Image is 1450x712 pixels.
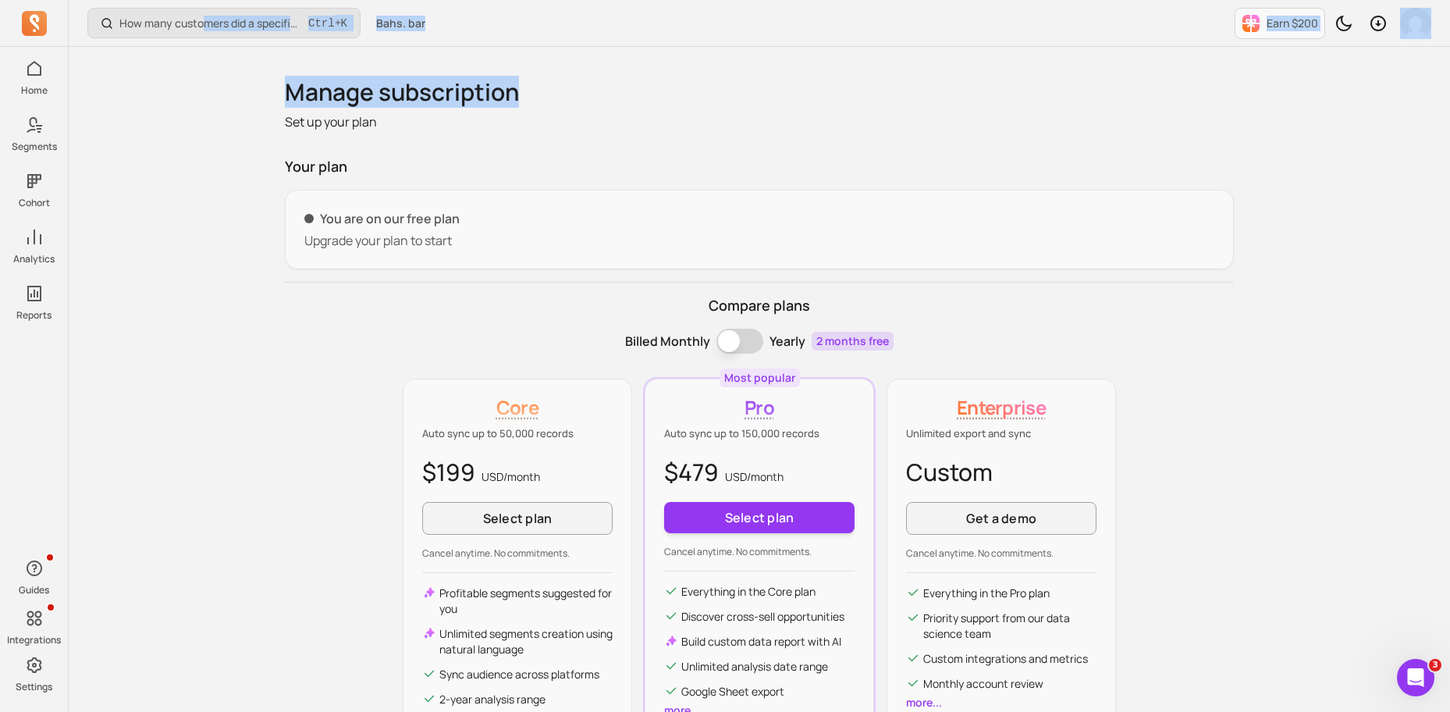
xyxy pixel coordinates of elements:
span: Bahs. bar [376,16,425,31]
p: Everything in the Core plan [681,584,816,600]
p: Unlimited export and sync [906,426,1096,442]
p: Your plan [285,156,1234,177]
a: Get a demo [906,502,1096,535]
p: $199 [422,454,613,489]
p: Billed Monthly [625,332,710,351]
p: Analytics [13,253,55,265]
p: Cohort [19,197,50,209]
p: Everything in the Pro plan [923,586,1050,601]
p: Monthly account review [923,676,1043,692]
span: 3 [1429,659,1441,671]
p: Cancel anytime. No commitments. [422,547,613,560]
p: Sync audience across platforms [439,667,599,682]
p: Compare plans [285,295,1234,316]
img: avatar [1400,8,1431,39]
p: Enterprise [906,395,1096,420]
p: Most popular [724,370,795,386]
p: 2 months free [812,332,894,351]
button: Earn $200 [1235,8,1325,39]
p: 2-year analysis range [439,692,546,707]
p: Upgrade your plan to start [304,231,1214,250]
button: Guides [17,553,52,600]
p: Custom integrations and metrics [923,651,1088,667]
p: Google Sheet export [681,684,784,700]
p: Reports [16,309,52,322]
p: Pro [664,395,855,420]
p: Unlimited segments creation using natural language [439,626,613,657]
p: Build custom data report with AI [681,634,841,650]
span: USD/ month [725,469,784,484]
p: Core [422,395,613,420]
button: Select plan [422,502,613,535]
p: Yearly [769,332,805,351]
p: Profitable segments suggested for you [439,586,613,617]
kbd: K [341,17,347,30]
p: $479 [664,454,855,489]
button: Select plan [664,502,855,533]
h1: Manage subscription [285,78,1234,106]
p: Set up your plan [285,112,1234,131]
a: more... [906,695,942,710]
span: + [308,15,347,31]
button: Toggle dark mode [1328,8,1359,39]
kbd: Ctrl [308,16,335,31]
p: Settings [16,681,52,693]
button: How many customers did a specific discount code generate?Ctrl+K [87,8,361,38]
button: Bahs. bar [367,9,435,37]
iframe: Intercom live chat [1397,659,1434,696]
p: Cancel anytime. No commitments. [906,547,1096,560]
p: Unlimited analysis date range [681,659,828,675]
span: USD/ month [482,469,540,484]
p: Cancel anytime. No commitments. [664,546,855,558]
p: Earn $200 [1267,16,1318,31]
p: Segments [12,141,57,153]
p: Integrations [7,634,61,646]
p: You are on our free plan [304,209,1214,228]
p: Discover cross-sell opportunities [681,609,844,625]
p: Custom [906,454,1096,489]
p: Auto sync up to 150,000 records [664,426,855,442]
p: Priority support from our data science team [923,611,1096,642]
p: How many customers did a specific discount code generate? [119,16,302,31]
p: Guides [19,584,49,596]
p: Auto sync up to 50,000 records [422,426,613,442]
p: Home [21,84,48,97]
